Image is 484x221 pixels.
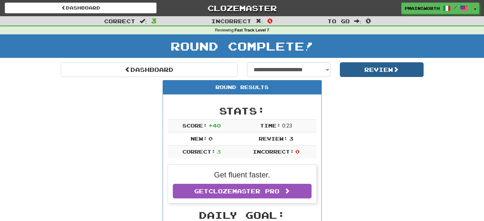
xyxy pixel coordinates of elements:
[2,40,482,52] h1: Round Complete!
[267,17,273,24] span: 0
[173,184,312,198] a: GetClozemaster Pro
[168,210,317,220] h2: Daily Goal:
[295,148,299,155] span: 0
[260,122,281,128] span: Time:
[151,17,157,24] span: 3
[5,3,157,13] a: Dashboard
[168,106,317,116] h2: Stats:
[208,122,221,128] span: + 40
[401,3,471,14] a: pmainsworth /
[208,135,213,142] span: 0
[366,17,371,24] span: 0
[217,148,221,155] span: 3
[405,5,440,11] span: pmainsworth
[182,148,215,155] span: Correct:
[235,28,269,32] strong: Fast Track Level 7
[208,188,279,195] span: Clozemaster Pro
[327,18,350,24] span: To go
[282,123,292,128] span: 0 : 23
[191,135,207,142] span: New:
[182,122,207,128] span: Score:
[454,5,457,10] span: /
[340,62,424,77] button: Review
[163,80,321,94] div: Round Results
[211,18,251,24] span: Incorrect
[173,169,312,180] p: Get fluent faster.
[253,148,294,155] span: Incorrect:
[140,18,147,24] span: :
[166,3,318,14] a: Clozemaster
[104,18,135,24] span: Correct
[61,62,237,77] a: Dashboard
[256,18,263,24] span: :
[259,135,288,142] span: Review:
[354,18,361,24] span: :
[289,135,293,142] span: 3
